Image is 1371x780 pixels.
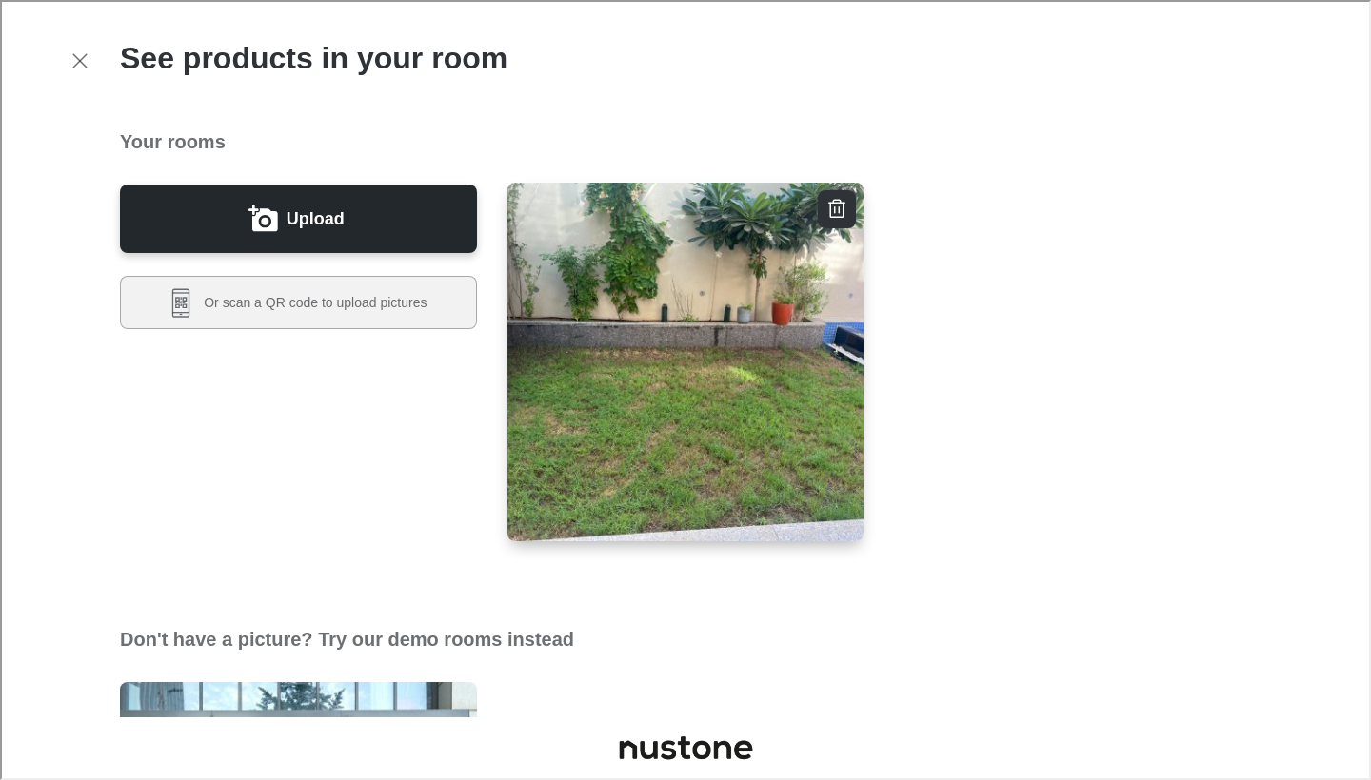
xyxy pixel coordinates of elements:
button: Exit visualizer [61,42,95,76]
h2: Your rooms [118,127,1249,152]
button: Scan a QR code to upload pictures [118,274,475,327]
button: Delete room [816,188,854,226]
button: Upload a picture of your room [118,183,475,251]
h2: Don't have a picture? Try our demo rooms instead [118,625,572,650]
img: "Your room" [506,181,865,542]
label: Upload [285,202,343,232]
li: "Your room" [506,183,863,545]
a: Visit Nustone homepage [607,726,760,766]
